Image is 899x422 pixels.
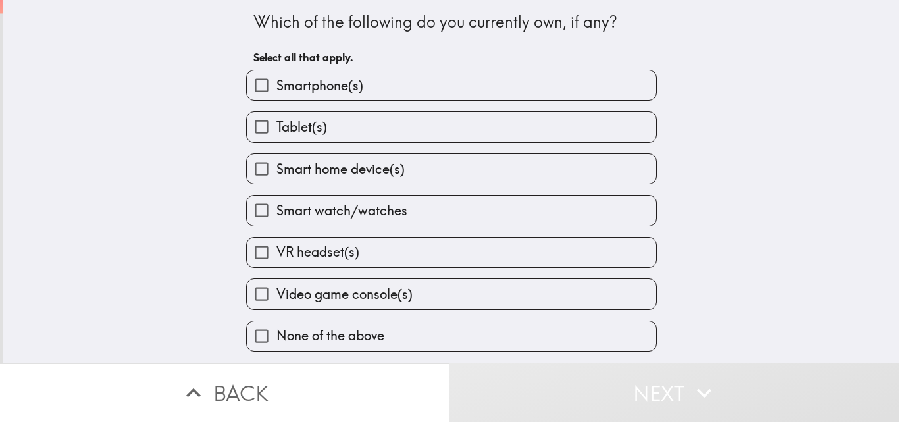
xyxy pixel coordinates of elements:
[276,201,407,220] span: Smart watch/watches
[247,70,656,100] button: Smartphone(s)
[276,243,359,261] span: VR headset(s)
[276,327,384,345] span: None of the above
[247,112,656,142] button: Tablet(s)
[276,160,405,178] span: Smart home device(s)
[449,363,899,422] button: Next
[253,50,650,65] h6: Select all that apply.
[253,11,650,34] div: Which of the following do you currently own, if any?
[247,321,656,351] button: None of the above
[276,76,363,95] span: Smartphone(s)
[247,154,656,184] button: Smart home device(s)
[276,118,327,136] span: Tablet(s)
[247,238,656,267] button: VR headset(s)
[276,285,413,303] span: Video game console(s)
[247,196,656,225] button: Smart watch/watches
[247,279,656,309] button: Video game console(s)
